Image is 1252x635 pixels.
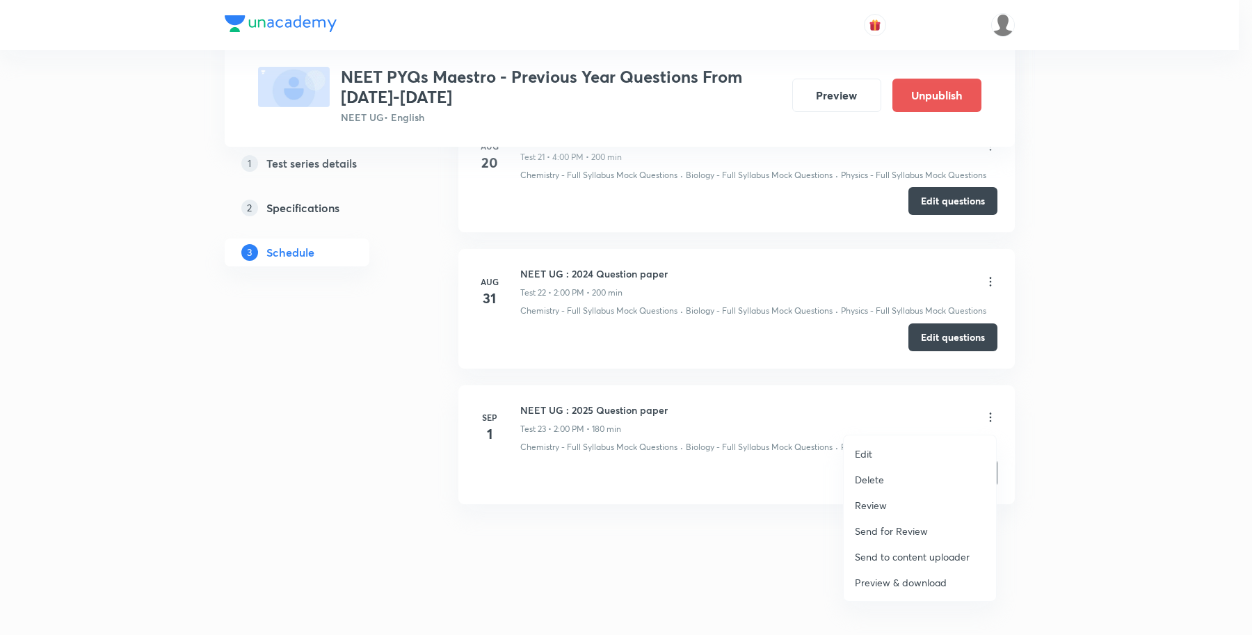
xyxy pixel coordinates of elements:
p: Send to content uploader [855,549,970,564]
p: Edit [855,447,872,461]
p: Review [855,498,887,513]
p: Send for Review [855,524,928,538]
p: Preview & download [855,575,947,590]
p: Delete [855,472,884,487]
